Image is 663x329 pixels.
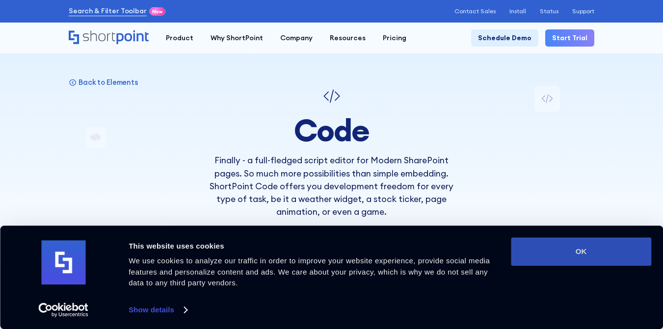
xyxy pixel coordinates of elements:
[41,241,85,285] img: logo
[203,154,460,218] p: Finally - a full-fledged script editor for Modern SharePoint pages. So much more possibilities th...
[69,6,147,16] a: Search & Filter Toolbar
[129,303,186,317] a: Show details
[280,33,313,43] div: Company
[572,8,594,15] a: Support
[203,113,460,147] h1: Code
[69,30,149,45] a: Home
[69,77,138,87] a: Back to Elements
[202,29,271,47] a: Why ShortPoint
[21,303,106,317] a: Usercentrics Cookiebot - opens in a new window
[321,86,342,106] img: Code
[129,256,490,287] span: We use cookies to analyze our traffic in order to improve your website experience, provide social...
[271,29,321,47] a: Company
[383,33,406,43] div: Pricing
[486,215,663,329] iframe: Chat Widget
[374,29,415,47] a: Pricing
[545,29,594,47] a: Start Trial
[509,8,526,15] a: Install
[79,77,138,87] p: Back to Elements
[454,8,496,15] a: Contact Sales
[330,33,366,43] div: Resources
[166,33,193,43] div: Product
[211,33,263,43] div: Why ShortPoint
[129,240,500,252] div: This website uses cookies
[321,29,374,47] a: Resources
[471,29,538,47] a: Schedule Demo
[157,29,202,47] a: Product
[540,8,558,15] a: Status
[511,237,651,266] button: OK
